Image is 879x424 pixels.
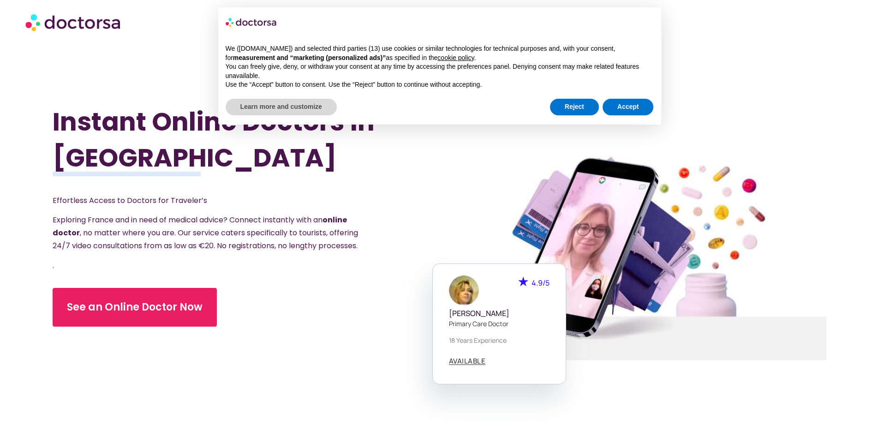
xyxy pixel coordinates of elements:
[449,335,550,345] p: 18 years experience
[603,99,654,115] button: Accept
[449,319,550,328] p: Primary care doctor
[226,99,337,115] button: Learn more and customize
[53,195,207,206] span: Effortless Access to Doctors for Traveler’s
[550,99,599,115] button: Reject
[532,278,550,288] span: 4.9/5
[449,358,486,365] a: AVAILABLE
[233,54,386,61] strong: measurement and “marketing (personalized ads)”
[53,259,359,272] p: .
[226,44,654,62] p: We ([DOMAIN_NAME]) and selected third parties (13) use cookies or similar technologies for techni...
[437,54,474,61] a: cookie policy
[53,288,217,327] a: See an Online Doctor Now
[53,215,358,251] span: Exploring France and in need of medical advice? Connect instantly with an , no matter where you a...
[226,62,654,80] p: You can freely give, deny, or withdraw your consent at any time by accessing the preferences pane...
[226,80,654,90] p: Use the “Accept” button to consent. Use the “Reject” button to continue without accepting.
[53,104,381,176] h1: Instant Online Doctors in [GEOGRAPHIC_DATA]
[67,300,203,315] span: See an Online Doctor Now
[449,309,550,318] h5: [PERSON_NAME]
[226,15,277,30] img: logo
